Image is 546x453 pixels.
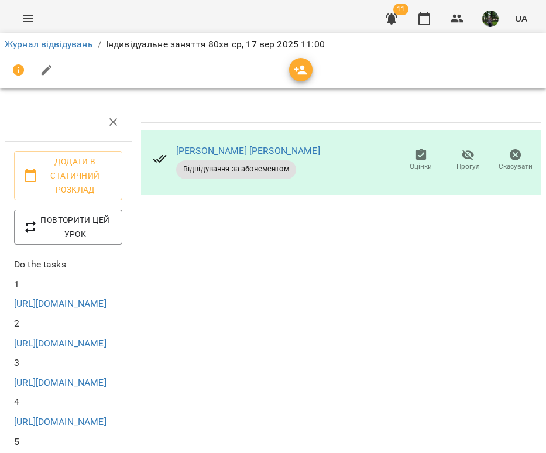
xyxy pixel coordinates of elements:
[98,37,101,52] li: /
[14,5,42,33] button: Menu
[23,213,113,241] span: Повторити цей урок
[14,338,107,349] a: [URL][DOMAIN_NAME]
[482,11,499,27] img: 295700936d15feefccb57b2eaa6bd343.jpg
[456,162,480,171] span: Прогул
[14,435,122,449] p: 5
[14,210,122,245] button: Повторити цей урок
[393,4,408,15] span: 11
[445,144,492,177] button: Прогул
[410,162,432,171] span: Оцінки
[510,8,532,29] button: UA
[14,377,107,388] a: [URL][DOMAIN_NAME]
[492,144,539,177] button: Скасувати
[106,37,325,52] p: Індивідуальне заняття 80хв ср, 17 вер 2025 11:00
[14,356,122,370] p: 3
[397,144,445,177] button: Оцінки
[515,12,527,25] span: UA
[176,145,320,156] a: [PERSON_NAME] [PERSON_NAME]
[5,39,93,50] a: Журнал відвідувань
[23,155,113,197] span: Додати в статичний розклад
[176,164,296,174] span: Відвідування за абонементом
[14,151,122,200] button: Додати в статичний розклад
[14,416,107,427] a: [URL][DOMAIN_NAME]
[14,317,122,331] p: 2
[499,162,533,171] span: Скасувати
[5,37,541,52] nav: breadcrumb
[14,395,122,409] p: 4
[14,298,107,309] a: [URL][DOMAIN_NAME]
[14,258,122,272] p: Do the tasks
[14,277,122,291] p: 1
